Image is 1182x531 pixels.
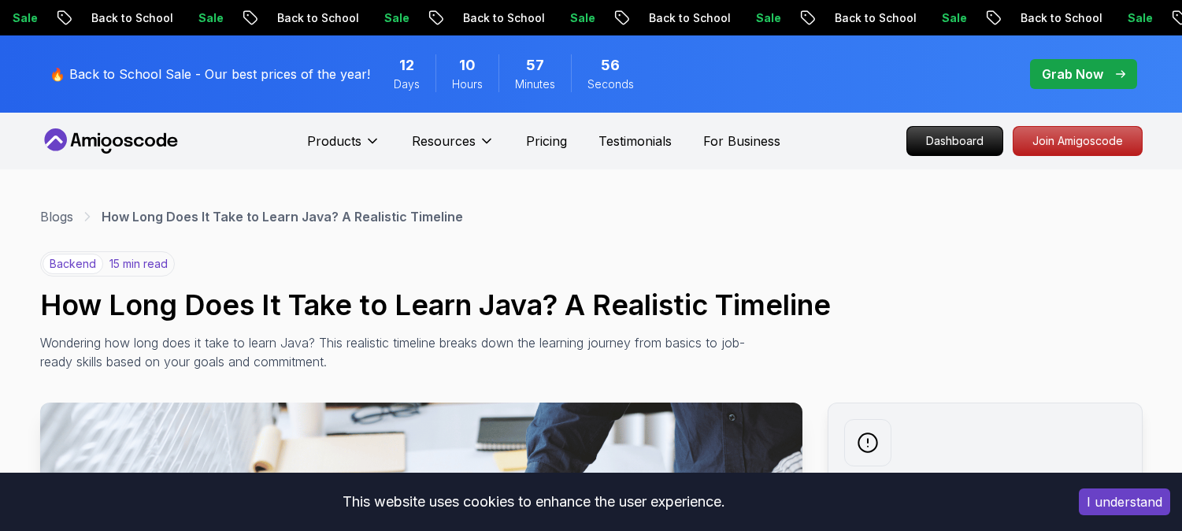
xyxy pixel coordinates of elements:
div: This website uses cookies to enhance the user experience. [12,485,1055,519]
p: 15 min read [109,256,168,272]
p: Grab Now [1042,65,1103,84]
span: Hours [452,76,483,92]
a: Blogs [40,207,73,226]
p: Back to School [1007,10,1114,26]
button: Products [307,132,380,163]
p: Wondering how long does it take to learn Java? This realistic timeline breaks down the learning j... [40,333,746,371]
a: Testimonials [598,132,672,150]
p: Dashboard [907,127,1002,155]
span: Seconds [587,76,634,92]
p: Sale [185,10,235,26]
p: Back to School [78,10,185,26]
p: Back to School [264,10,371,26]
p: Sale [1114,10,1165,26]
p: Products [307,132,361,150]
span: Minutes [515,76,555,92]
button: Accept cookies [1079,488,1170,515]
span: 57 Minutes [526,54,544,76]
p: Join Amigoscode [1013,127,1142,155]
p: How Long Does It Take to Learn Java? A Realistic Timeline [102,207,463,226]
p: 🔥 Back to School Sale - Our best prices of the year! [50,65,370,84]
p: Sale [371,10,421,26]
span: 12 Days [399,54,414,76]
a: Join Amigoscode [1013,126,1143,156]
span: Days [394,76,420,92]
span: 56 Seconds [601,54,620,76]
p: Sale [743,10,793,26]
h1: How Long Does It Take to Learn Java? A Realistic Timeline [40,289,1143,321]
p: Back to School [821,10,928,26]
a: Dashboard [906,126,1003,156]
p: backend [43,254,103,274]
p: Back to School [450,10,557,26]
a: Pricing [526,132,567,150]
span: 10 Hours [459,54,476,76]
p: Resources [412,132,476,150]
button: Resources [412,132,495,163]
a: For Business [703,132,780,150]
p: Sale [557,10,607,26]
p: Sale [928,10,979,26]
p: Back to School [635,10,743,26]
